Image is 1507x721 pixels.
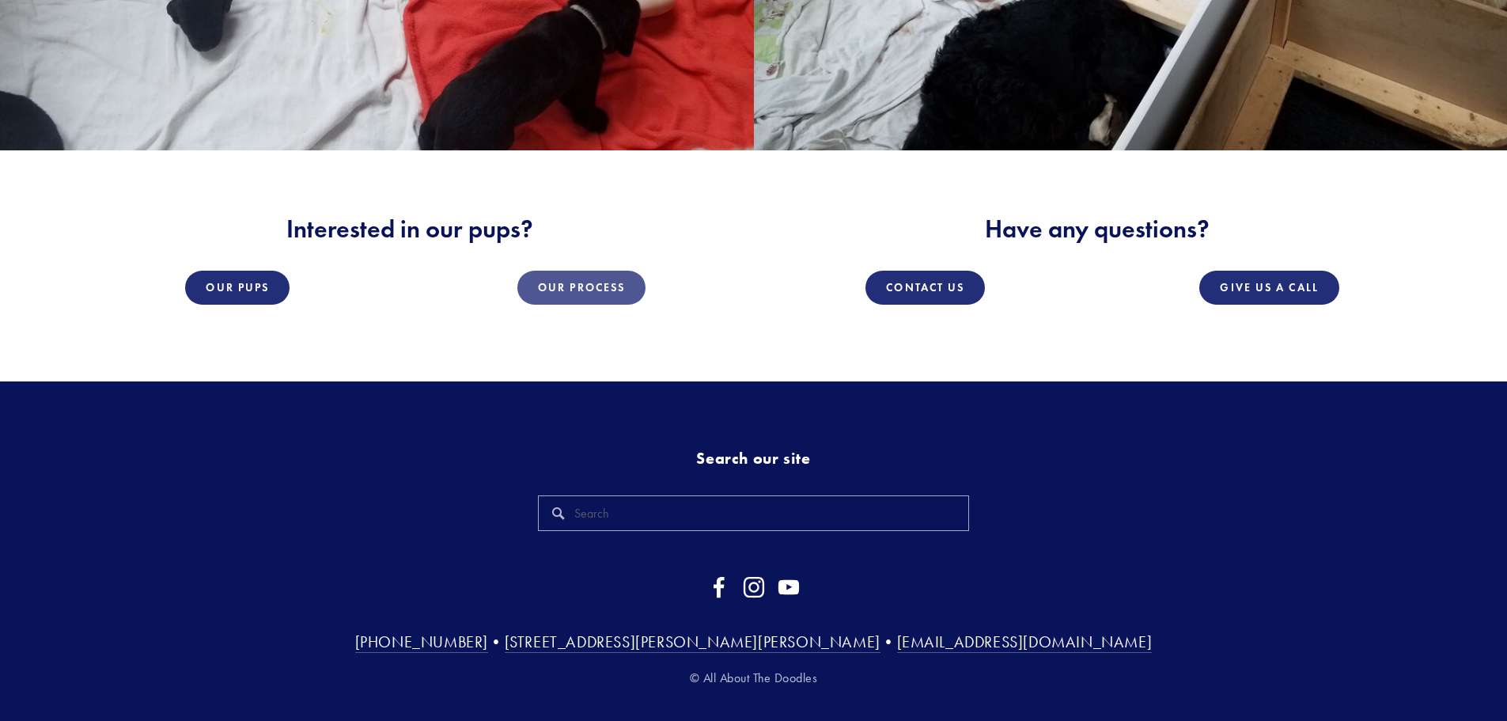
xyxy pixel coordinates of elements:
[355,632,488,653] a: [PHONE_NUMBER]
[708,576,730,598] a: Facebook
[1199,271,1339,305] a: Give Us a Call
[79,632,1428,652] h3: • •
[517,271,646,305] a: Our Process
[538,495,970,531] input: Search
[505,632,880,653] a: [STREET_ADDRESS][PERSON_NAME][PERSON_NAME]
[696,449,810,468] strong: Search our site
[743,576,765,598] a: Instagram
[865,271,985,305] a: Contact Us
[185,271,290,305] a: Our Pups
[767,214,1429,244] h2: Have any questions?
[79,214,740,244] h2: Interested in our pups?
[897,632,1153,653] a: [EMAIL_ADDRESS][DOMAIN_NAME]
[79,668,1428,689] p: © All About The Doodles
[778,576,800,598] a: YouTube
